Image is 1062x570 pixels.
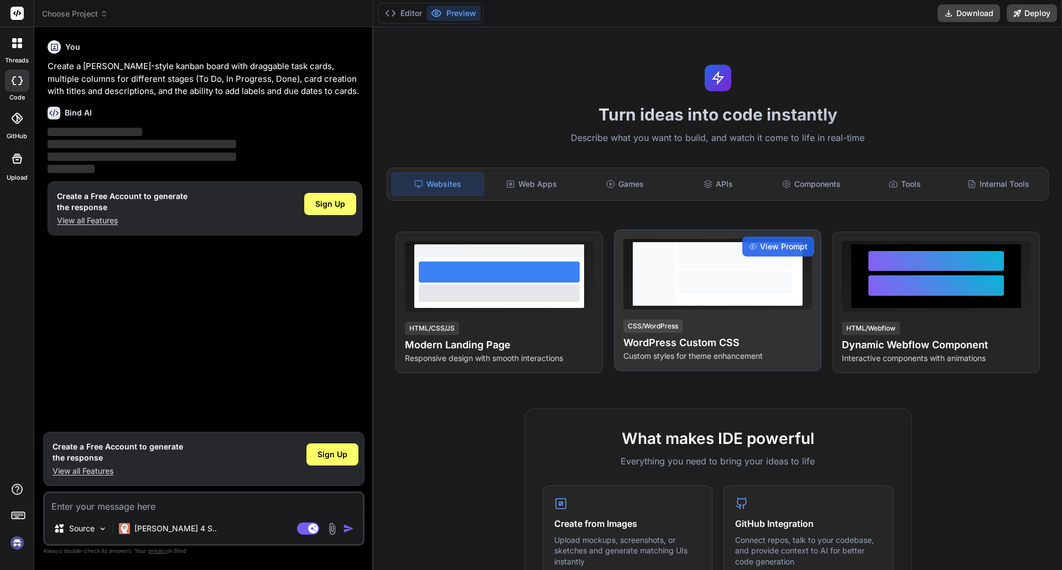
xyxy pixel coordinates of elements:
div: Web Apps [486,172,577,196]
p: View all Features [53,466,183,477]
div: APIs [673,172,764,196]
p: Custom styles for theme enhancement [623,351,812,362]
h4: Create from Images [554,517,701,530]
h1: Create a Free Account to generate the response [53,441,183,463]
h4: Modern Landing Page [405,337,594,353]
div: Games [580,172,671,196]
div: Tools [860,172,951,196]
p: Upload mockups, screenshots, or sketches and generate matching UIs instantly [554,535,701,567]
img: Pick Models [98,524,107,534]
p: Everything you need to bring your ideas to life [543,454,893,468]
h1: Create a Free Account to generate the response [57,191,188,213]
span: ‌ [48,153,236,161]
p: Source [69,523,95,534]
h4: WordPress Custom CSS [623,335,812,351]
p: [PERSON_NAME] 4 S.. [134,523,217,534]
div: CSS/WordPress [623,320,683,333]
p: Always double-check its answers. Your in Bind [43,546,365,556]
label: code [9,93,25,102]
img: Claude 4 Sonnet [119,523,130,534]
span: ‌ [48,128,142,136]
span: View Prompt [760,241,808,252]
div: Components [766,172,857,196]
div: HTML/CSS/JS [405,322,459,335]
p: Connect repos, talk to your codebase, and provide context to AI for better code generation [735,535,882,567]
h4: Dynamic Webflow Component [842,337,1030,353]
span: ‌ [48,165,95,173]
span: Sign Up [315,198,345,210]
button: Editor [381,6,426,21]
h4: GitHub Integration [735,517,882,530]
div: Internal Tools [952,172,1044,196]
label: threads [5,56,29,65]
p: Describe what you want to build, and watch it come to life in real-time [380,131,1055,145]
p: Responsive design with smooth interactions [405,353,594,364]
label: GitHub [7,132,27,141]
img: icon [343,523,354,534]
p: Interactive components with animations [842,353,1030,364]
span: ‌ [48,140,236,148]
h1: Turn ideas into code instantly [380,104,1055,124]
span: Choose Project [42,8,108,19]
label: Upload [7,173,28,182]
button: Deploy [1007,4,1057,22]
div: HTML/Webflow [842,322,900,335]
button: Download [938,4,1000,22]
button: Preview [426,6,481,21]
h6: You [65,41,80,53]
h2: What makes IDE powerful [543,427,893,450]
p: Create a [PERSON_NAME]-style kanban board with draggable task cards, multiple columns for differe... [48,60,362,98]
h6: Bind AI [65,107,92,118]
span: privacy [148,547,168,554]
img: attachment [326,522,339,535]
p: View all Features [57,215,188,226]
img: signin [8,534,27,552]
span: Sign Up [317,449,347,460]
div: Websites [392,172,484,196]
